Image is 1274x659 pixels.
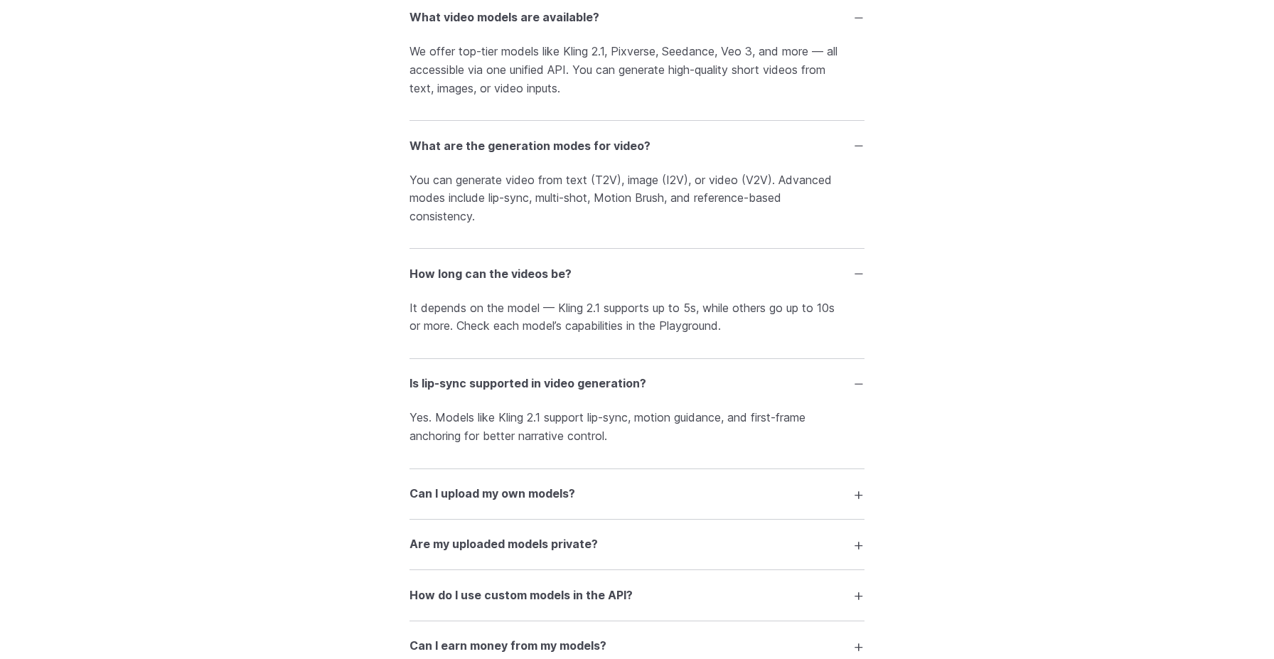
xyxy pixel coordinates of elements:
summary: Are my uploaded models private? [409,531,864,558]
summary: How do I use custom models in the API? [409,582,864,609]
p: It depends on the model — Kling 2.1 supports up to 5s, while others go up to 10s or more. Check e... [409,299,864,336]
h3: Can I earn money from my models? [409,637,606,655]
summary: How long can the videos be? [409,260,864,287]
h3: Are my uploaded models private? [409,535,598,554]
summary: Is lip-sync supported in video generation? [409,370,864,397]
h3: Is lip-sync supported in video generation? [409,375,646,393]
p: We offer top-tier models like Kling 2.1, Pixverse, Seedance, Veo 3, and more — all accessible via... [409,43,864,97]
p: You can generate video from text (T2V), image (I2V), or video (V2V). Advanced modes include lip-s... [409,171,864,226]
h3: How do I use custom models in the API? [409,586,633,605]
h3: Can I upload my own models? [409,485,575,503]
summary: What video models are available? [409,4,864,31]
h3: How long can the videos be? [409,265,572,284]
summary: What are the generation modes for video? [409,132,864,159]
p: Yes. Models like Kling 2.1 support lip-sync, motion guidance, and first-frame anchoring for bette... [409,409,864,445]
h3: What video models are available? [409,9,599,27]
h3: What are the generation modes for video? [409,137,651,156]
summary: Can I upload my own models? [409,481,864,508]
